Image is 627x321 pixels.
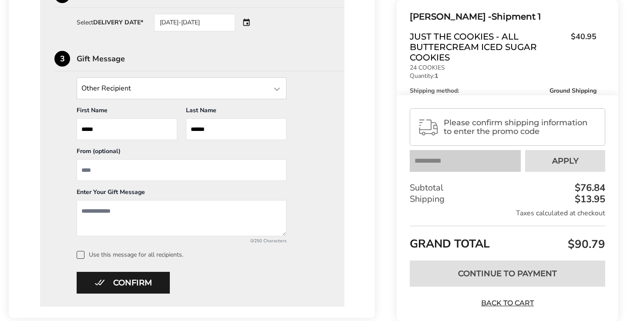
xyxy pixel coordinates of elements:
[410,31,566,63] span: Just The Cookies - All Buttercream Iced Sugar Cookies
[186,118,287,140] input: Last Name
[410,65,597,71] p: 24 COOKIES
[186,106,287,118] div: Last Name
[525,150,605,172] button: Apply
[566,237,605,252] span: $90.79
[154,14,235,31] div: [DATE]-[DATE]
[410,11,492,22] span: [PERSON_NAME] -
[410,88,597,94] div: Shipping method:
[410,194,605,205] div: Shipping
[552,157,579,165] span: Apply
[444,118,597,136] span: Please confirm shipping information to enter the promo code
[54,51,70,67] div: 3
[410,73,597,79] p: Quantity:
[77,147,287,159] div: From (optional)
[77,251,330,259] label: Use this message for all recipients.
[77,118,177,140] input: First Name
[573,183,605,193] div: $76.84
[77,77,287,99] input: State
[566,31,597,60] span: $40.95
[410,208,605,218] div: Taxes calculated at checkout
[410,10,597,24] div: Shipment 1
[410,226,605,254] div: GRAND TOTAL
[77,55,344,63] div: Gift Message
[573,194,605,204] div: $13.95
[410,182,605,194] div: Subtotal
[549,88,597,94] span: Ground Shipping
[77,238,287,244] div: 0/250 Characters
[77,200,287,236] textarea: Add a message
[410,261,605,287] button: Continue to Payment
[77,106,177,118] div: First Name
[410,31,597,63] a: Just The Cookies - All Buttercream Iced Sugar Cookies$40.95
[77,272,170,294] button: Confirm button
[77,20,143,26] div: Select
[477,298,538,308] a: Back to Cart
[435,72,438,80] strong: 1
[77,188,287,200] div: Enter Your Gift Message
[77,159,287,181] input: From
[93,18,143,27] strong: DELIVERY DATE*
